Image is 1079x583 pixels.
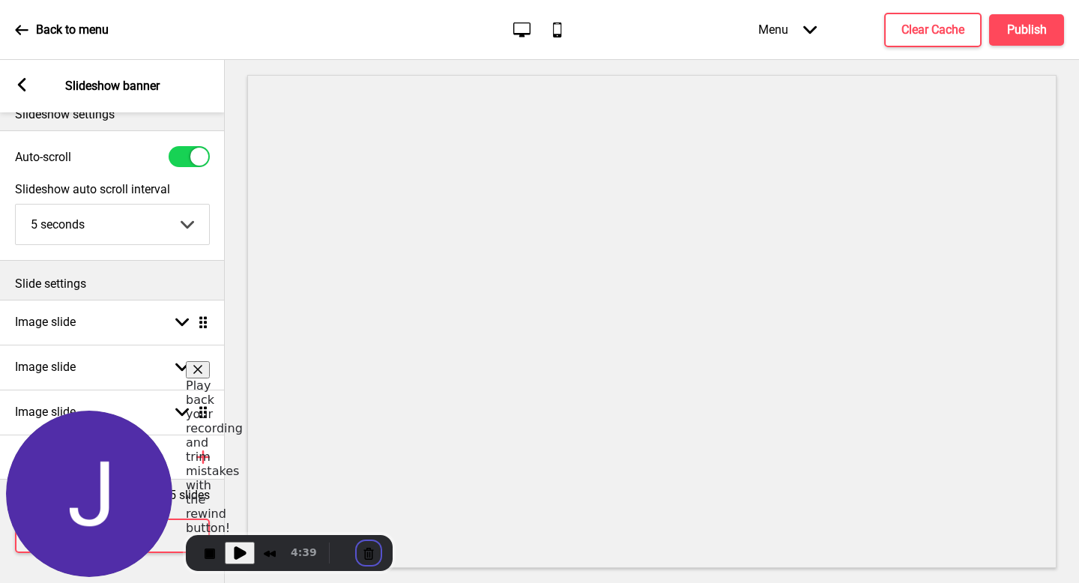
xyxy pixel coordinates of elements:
[1007,22,1047,38] h4: Publish
[15,10,109,50] a: Back to menu
[15,276,210,292] p: Slide settings
[15,314,76,330] h4: Image slide
[65,78,160,94] p: Slideshow banner
[15,404,76,420] h4: Image slide
[15,182,210,196] label: Slideshow auto scroll interval
[901,22,964,38] h4: Clear Cache
[15,106,210,123] p: Slideshow settings
[145,487,210,504] p: 3 of 5 slides
[884,13,982,47] button: Clear Cache
[989,14,1064,46] button: Publish
[15,150,71,164] label: Auto-scroll
[15,359,76,375] h4: Image slide
[36,22,109,38] p: Back to menu
[743,7,832,52] div: Menu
